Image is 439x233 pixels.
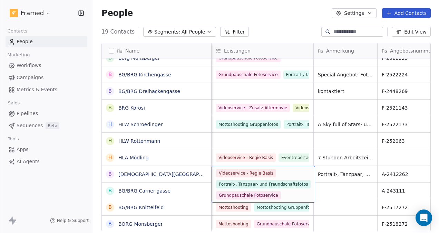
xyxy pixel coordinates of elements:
[118,72,171,77] a: BG/BRG Kirchengasse
[17,62,41,69] span: Workflows
[118,205,164,210] a: BG/BRG Knittelfeld
[318,154,373,161] span: 7 Stunden Arbeitszeit, von 19.00 Uhr bis 1.00 in der Nacht. 2 Personen, die das Ballgeschehen beo...
[101,8,133,18] span: People
[50,218,89,223] a: Help & Support
[6,72,87,83] a: Campaigns
[17,146,29,153] span: Apps
[17,86,57,93] span: Metrics & Events
[118,55,160,61] a: Borg Monsberger
[17,74,43,81] span: Campaigns
[382,204,437,211] span: F-2517272
[108,137,112,145] div: H
[382,171,437,178] span: A-2412262
[382,221,437,227] span: F-2518272
[4,26,30,36] span: Contacts
[6,84,87,95] a: Metrics & Events
[108,121,112,128] div: H
[216,153,276,162] span: Videoservice - Regie Basis
[101,28,135,36] span: 19 Contacts
[284,120,377,129] span: Portrait-, Tanzpaar- und Freundschaftsfotos
[108,220,112,227] div: B
[318,121,373,128] span: A Sky full of Stars- unser funkelndes Finale
[216,120,281,129] span: Mottoshooting Gruppenfotos
[125,47,139,54] span: Name
[6,36,87,47] a: People
[118,155,149,160] a: HLA Mödling
[326,47,354,54] span: Anmerkung
[254,220,319,228] span: Grundpauschale Fotoservice
[216,180,311,188] span: Portrait-, Tanzpaar- und Freundschaftsfotos
[108,104,112,111] div: B
[17,122,43,129] span: Sequences
[318,171,373,178] span: Portrait-, Tanzpaar, und Freundschaftsfotos sowie den Videoservice- Regie Basis und die Grundpaus...
[318,88,373,95] span: kontaktiert
[216,104,290,112] span: Videoservice - Zusatz Aftermovie
[6,108,87,119] a: Pipelines
[10,9,18,17] img: framed_logo_2.jpg
[293,104,341,112] span: Videoservice - Prime
[382,187,437,194] span: A-243111
[182,28,205,36] span: All People
[6,120,87,131] a: SequencesBeta
[108,87,112,95] div: B
[108,187,112,194] div: B
[118,138,160,144] a: HLW Rottenmann
[102,43,211,58] div: Name
[332,8,376,18] button: Settings
[254,203,319,212] span: Mottoshooting Gruppenfotos
[118,171,224,177] a: [DEMOGRAPHIC_DATA][GEOGRAPHIC_DATA]
[224,47,251,54] span: Leistungen
[118,105,145,111] a: BRG Körösi
[382,104,437,111] span: F-2521143
[6,60,87,71] a: Workflows
[108,154,112,161] div: H
[382,138,437,145] span: F-252063
[57,218,89,223] span: Help & Support
[416,209,432,226] div: Open Intercom Messenger
[6,156,87,167] a: AI Agents
[318,71,373,78] span: Special Angebot: Fotoservice Ballabend & Mottofotos - Videoservice AllInn, Mottoshooting soll in ...
[108,170,112,178] div: B
[21,9,44,18] span: Framed
[154,28,180,36] span: Segments:
[382,88,437,95] span: F-2448269
[118,188,170,194] a: BG/BRG Carnerigasse
[216,191,281,199] span: Grundpauschale Fotoservice
[108,71,112,78] div: B
[6,144,87,155] a: Apps
[102,58,212,232] div: grid
[314,43,377,58] div: Anmerkung
[216,203,251,212] span: Mottoshooting
[8,7,52,19] button: Framed
[382,71,437,78] span: F-2522224
[4,50,33,60] span: Marketing
[382,8,431,18] button: Add Contacts
[46,122,59,129] span: Beta
[392,27,431,37] button: Edit View
[216,220,251,228] span: Mottoshooting
[279,153,316,162] span: Eventreportage
[108,204,112,211] div: B
[283,71,377,79] span: Portrait-, Tanzpaar- und Freundschaftsfotos
[216,169,276,177] span: Videoservice - Regie Basis
[118,221,163,227] a: BORG Monsberger
[17,38,33,45] span: People
[390,47,433,54] span: Angebotsnummer
[17,158,40,165] span: AI Agents
[212,43,313,58] div: Leistungen
[118,88,180,94] a: BG/BRG Dreihackengasse
[5,134,22,144] span: Tools
[5,98,23,108] span: Sales
[382,121,437,128] span: F-2522173
[118,122,163,127] a: HLW Schroedinger
[220,27,249,37] button: Filter
[216,71,281,79] span: Grundpauschale Fotoservice
[17,110,38,117] span: Pipelines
